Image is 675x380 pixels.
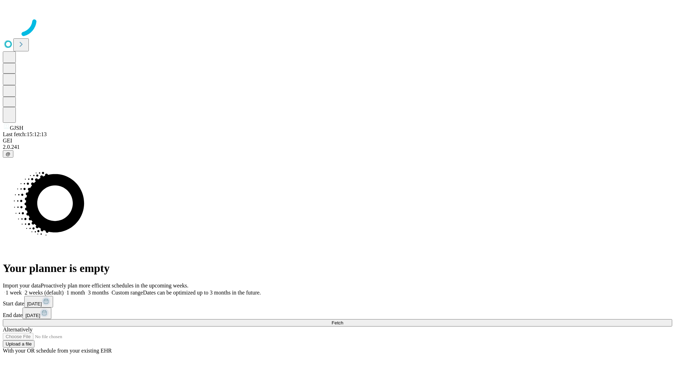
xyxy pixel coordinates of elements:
[25,290,64,296] span: 2 weeks (default)
[3,131,47,137] span: Last fetch: 15:12:13
[25,313,40,318] span: [DATE]
[332,320,343,325] span: Fetch
[3,283,41,289] span: Import your data
[6,290,22,296] span: 1 week
[3,319,672,327] button: Fetch
[27,301,42,306] span: [DATE]
[10,125,23,131] span: GJSH
[22,308,51,319] button: [DATE]
[3,138,672,144] div: GEI
[66,290,85,296] span: 1 month
[3,296,672,308] div: Start date
[24,296,53,308] button: [DATE]
[3,150,13,158] button: @
[88,290,109,296] span: 3 months
[143,290,261,296] span: Dates can be optimized up to 3 months in the future.
[111,290,143,296] span: Custom range
[3,262,672,275] h1: Your planner is empty
[41,283,188,289] span: Proactively plan more efficient schedules in the upcoming weeks.
[3,348,112,354] span: With your OR schedule from your existing EHR
[6,151,11,157] span: @
[3,340,34,348] button: Upload a file
[3,144,672,150] div: 2.0.241
[3,327,32,332] span: Alternatively
[3,308,672,319] div: End date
